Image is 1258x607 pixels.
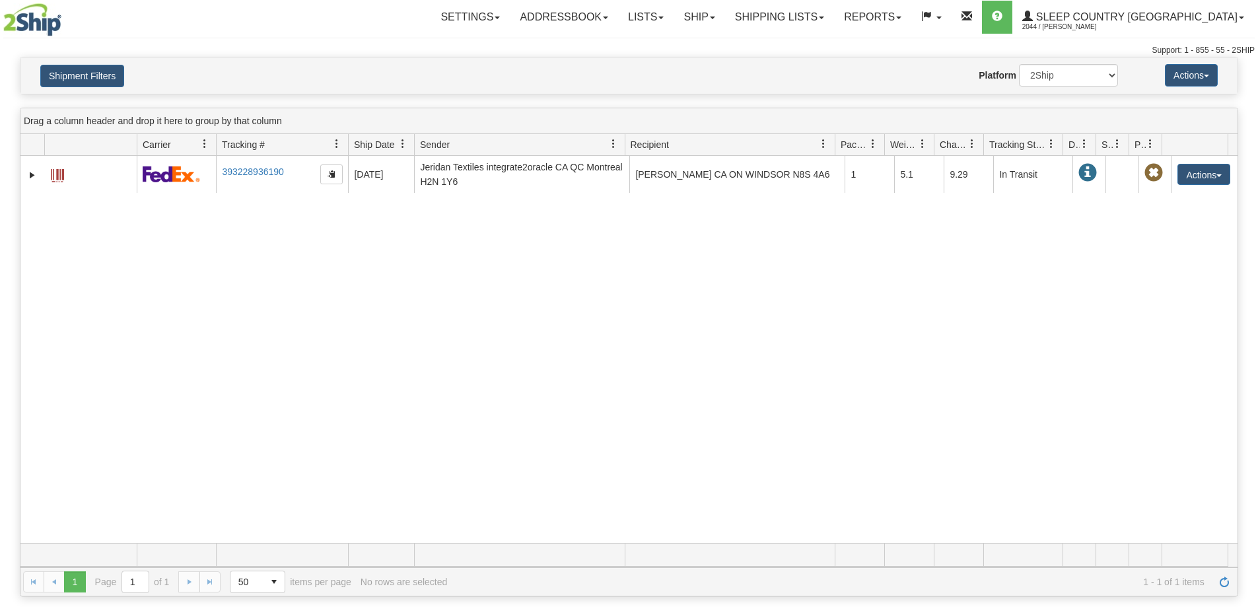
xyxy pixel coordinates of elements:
td: Jeridan Textiles integrate2oracle CA QC Montreal H2N 1Y6 [414,156,629,193]
a: Pickup Status filter column settings [1139,133,1162,155]
label: Platform [979,69,1016,82]
a: Tracking Status filter column settings [1040,133,1063,155]
span: In Transit [1078,164,1097,182]
span: 2044 / [PERSON_NAME] [1022,20,1121,34]
td: [DATE] [348,156,414,193]
span: Packages [841,138,868,151]
span: Pickup Not Assigned [1144,164,1163,182]
a: Carrier filter column settings [193,133,216,155]
a: Addressbook [510,1,618,34]
div: No rows are selected [361,577,448,587]
a: Shipping lists [725,1,834,34]
a: Packages filter column settings [862,133,884,155]
button: Copy to clipboard [320,164,343,184]
span: 1 - 1 of 1 items [456,577,1205,587]
span: Recipient [631,138,669,151]
span: Shipment Issues [1101,138,1113,151]
input: Page 1 [122,571,149,592]
span: Ship Date [354,138,394,151]
button: Shipment Filters [40,65,124,87]
a: Settings [431,1,510,34]
img: 2 - FedEx Express® [143,166,200,182]
a: Expand [26,168,39,182]
span: Delivery Status [1068,138,1080,151]
a: Reports [834,1,911,34]
a: Ship [674,1,724,34]
a: Sleep Country [GEOGRAPHIC_DATA] 2044 / [PERSON_NAME] [1012,1,1254,34]
a: 393228936190 [222,166,283,177]
span: items per page [230,571,351,593]
span: Page of 1 [95,571,170,593]
span: Pickup Status [1135,138,1146,151]
a: Lists [618,1,674,34]
td: 1 [845,156,894,193]
span: Page sizes drop down [230,571,285,593]
div: grid grouping header [20,108,1238,134]
span: Sleep Country [GEOGRAPHIC_DATA] [1033,11,1238,22]
a: Weight filter column settings [911,133,934,155]
td: In Transit [993,156,1072,193]
span: Tracking Status [989,138,1047,151]
a: Delivery Status filter column settings [1073,133,1096,155]
span: select [263,571,285,592]
button: Actions [1165,64,1218,87]
button: Actions [1177,164,1230,185]
span: Weight [890,138,918,151]
a: Ship Date filter column settings [392,133,414,155]
span: Carrier [143,138,171,151]
a: Refresh [1214,571,1235,592]
iframe: chat widget [1228,236,1257,371]
a: Charge filter column settings [961,133,983,155]
a: Label [51,163,64,184]
span: Charge [940,138,967,151]
td: 5.1 [894,156,944,193]
span: 50 [238,575,256,589]
span: Sender [420,138,450,151]
img: logo2044.jpg [3,3,61,36]
a: Sender filter column settings [602,133,625,155]
a: Tracking # filter column settings [326,133,348,155]
a: Recipient filter column settings [812,133,835,155]
div: Support: 1 - 855 - 55 - 2SHIP [3,45,1255,56]
span: Page 1 [64,571,85,592]
td: 9.29 [944,156,993,193]
a: Shipment Issues filter column settings [1106,133,1129,155]
td: [PERSON_NAME] CA ON WINDSOR N8S 4A6 [629,156,845,193]
span: Tracking # [222,138,265,151]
